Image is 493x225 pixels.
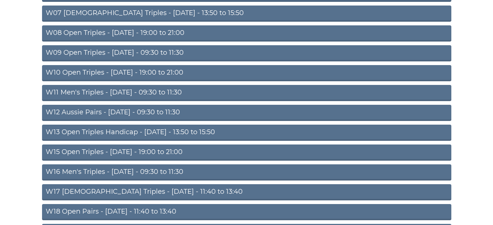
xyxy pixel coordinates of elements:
[42,204,451,220] a: W18 Open Pairs - [DATE] - 11:40 to 13:40
[42,144,451,161] a: W15 Open Triples - [DATE] - 19:00 to 21:00
[42,184,451,200] a: W17 [DEMOGRAPHIC_DATA] Triples - [DATE] - 11:40 to 13:40
[42,65,451,81] a: W10 Open Triples - [DATE] - 19:00 to 21:00
[42,85,451,101] a: W11 Men's Triples - [DATE] - 09:30 to 11:30
[42,45,451,61] a: W09 Open Triples - [DATE] - 09:30 to 11:30
[42,105,451,121] a: W12 Aussie Pairs - [DATE] - 09:30 to 11:30
[42,164,451,181] a: W16 Men's Triples - [DATE] - 09:30 to 11:30
[42,125,451,141] a: W13 Open Triples Handicap - [DATE] - 13:50 to 15:50
[42,25,451,42] a: W08 Open Triples - [DATE] - 19:00 to 21:00
[42,6,451,22] a: W07 [DEMOGRAPHIC_DATA] Triples - [DATE] - 13:50 to 15:50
